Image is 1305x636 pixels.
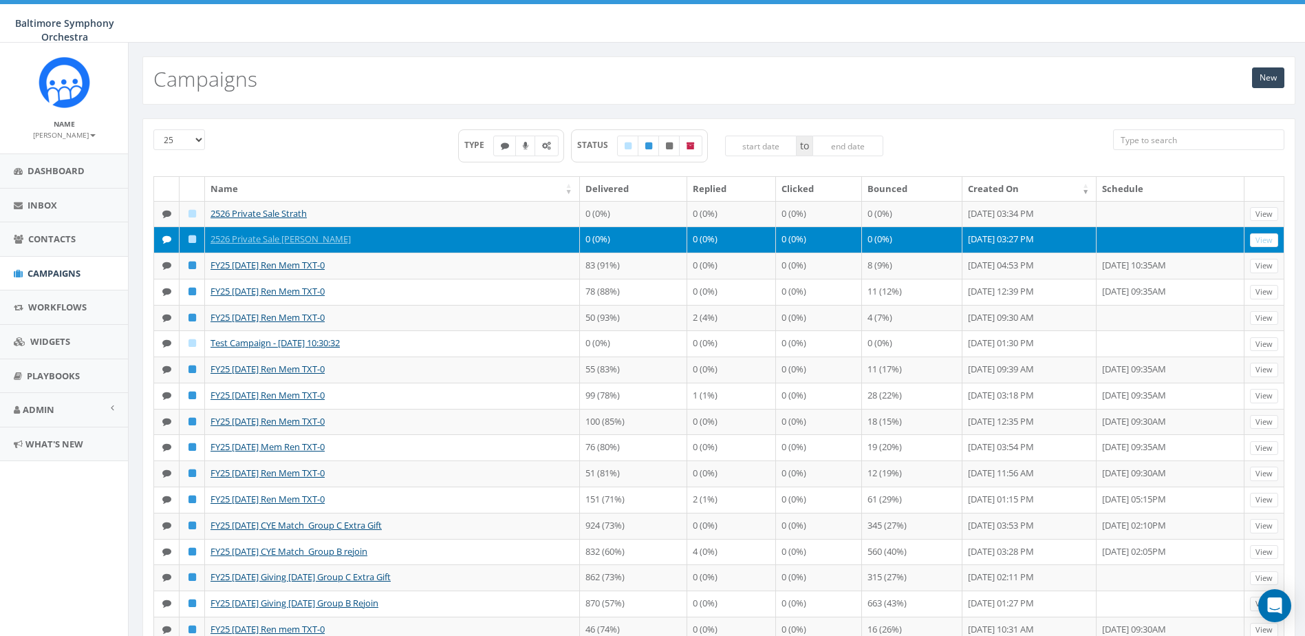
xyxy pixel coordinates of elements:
[162,521,171,530] i: Text SMS
[687,383,776,409] td: 1 (1%)
[625,142,632,150] i: Draft
[687,434,776,460] td: 0 (0%)
[211,285,325,297] a: FY25 [DATE] Ren Mem TXT-0
[776,177,862,201] th: Clicked
[188,365,196,374] i: Published
[687,330,776,357] td: 0 (0%)
[188,521,196,530] i: Published
[962,177,1097,201] th: Created On: activate to sort column ascending
[1097,513,1244,539] td: [DATE] 02:10PM
[188,625,196,634] i: Published
[162,625,171,634] i: Text SMS
[205,177,580,201] th: Name: activate to sort column ascending
[211,311,325,324] a: FY25 [DATE] Ren Mem TXT-0
[211,363,325,375] a: FY25 [DATE] Ren Mem TXT-0
[962,539,1097,565] td: [DATE] 03:28 PM
[162,547,171,556] i: Text SMS
[580,564,687,591] td: 862 (73%)
[1097,177,1244,201] th: Schedule
[1250,311,1278,326] a: View
[687,591,776,617] td: 0 (0%)
[28,199,57,211] span: Inbox
[580,177,687,201] th: Delivered
[188,469,196,478] i: Published
[812,136,884,156] input: end date
[211,467,325,479] a: FY25 [DATE] Ren Mem TXT-0
[962,305,1097,331] td: [DATE] 09:30 AM
[25,438,83,450] span: What's New
[188,287,196,296] i: Published
[776,409,862,435] td: 0 (0%)
[1252,67,1284,88] a: New
[1258,589,1291,622] div: Open Intercom Messenger
[464,139,494,151] span: TYPE
[188,313,196,322] i: Published
[962,330,1097,357] td: [DATE] 01:30 PM
[687,279,776,305] td: 0 (0%)
[1250,415,1278,430] a: View
[776,434,862,460] td: 0 (0%)
[776,226,862,253] td: 0 (0%)
[33,128,96,140] a: [PERSON_NAME]
[962,201,1097,227] td: [DATE] 03:34 PM
[162,287,171,296] i: Text SMS
[153,67,257,90] h2: Campaigns
[862,539,962,565] td: 560 (40%)
[580,201,687,227] td: 0 (0%)
[1250,233,1278,248] a: View
[862,201,962,227] td: 0 (0%)
[188,547,196,556] i: Published
[1097,357,1244,383] td: [DATE] 09:35AM
[776,460,862,487] td: 0 (0%)
[188,391,196,400] i: Published
[687,305,776,331] td: 2 (4%)
[1097,460,1244,487] td: [DATE] 09:30AM
[776,305,862,331] td: 0 (0%)
[666,142,673,150] i: Unpublished
[1097,539,1244,565] td: [DATE] 02:05PM
[542,142,551,150] i: Automated Message
[162,365,171,374] i: Text SMS
[962,487,1097,513] td: [DATE] 01:15 PM
[28,165,85,177] span: Dashboard
[1097,253,1244,279] td: [DATE] 10:35AM
[687,460,776,487] td: 0 (0%)
[1250,389,1278,403] a: View
[162,599,171,608] i: Text SMS
[162,235,171,244] i: Text SMS
[1097,383,1244,409] td: [DATE] 09:35AM
[162,469,171,478] i: Text SMS
[162,209,171,218] i: Text SMS
[162,495,171,504] i: Text SMS
[1250,363,1278,377] a: View
[776,564,862,591] td: 0 (0%)
[162,313,171,322] i: Text SMS
[54,119,75,129] small: Name
[211,545,367,558] a: FY25 [DATE] CYE Match_Group B rejoin
[30,335,70,348] span: Widgets
[862,591,962,617] td: 663 (43%)
[188,573,196,582] i: Published
[1097,409,1244,435] td: [DATE] 09:30AM
[1250,337,1278,352] a: View
[687,409,776,435] td: 0 (0%)
[580,539,687,565] td: 832 (60%)
[580,279,687,305] td: 78 (88%)
[211,337,340,349] a: Test Campaign - [DATE] 10:30:32
[862,434,962,460] td: 19 (20%)
[580,305,687,331] td: 50 (93%)
[1250,207,1278,222] a: View
[687,226,776,253] td: 0 (0%)
[962,513,1097,539] td: [DATE] 03:53 PM
[577,139,618,151] span: STATUS
[1250,285,1278,299] a: View
[211,259,325,271] a: FY25 [DATE] Ren Mem TXT-0
[776,487,862,513] td: 0 (0%)
[523,142,528,150] i: Ringless Voice Mail
[1250,545,1278,560] a: View
[776,591,862,617] td: 0 (0%)
[580,357,687,383] td: 55 (83%)
[776,513,862,539] td: 0 (0%)
[515,136,536,156] label: Ringless Voice Mail
[1097,434,1244,460] td: [DATE] 09:35AM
